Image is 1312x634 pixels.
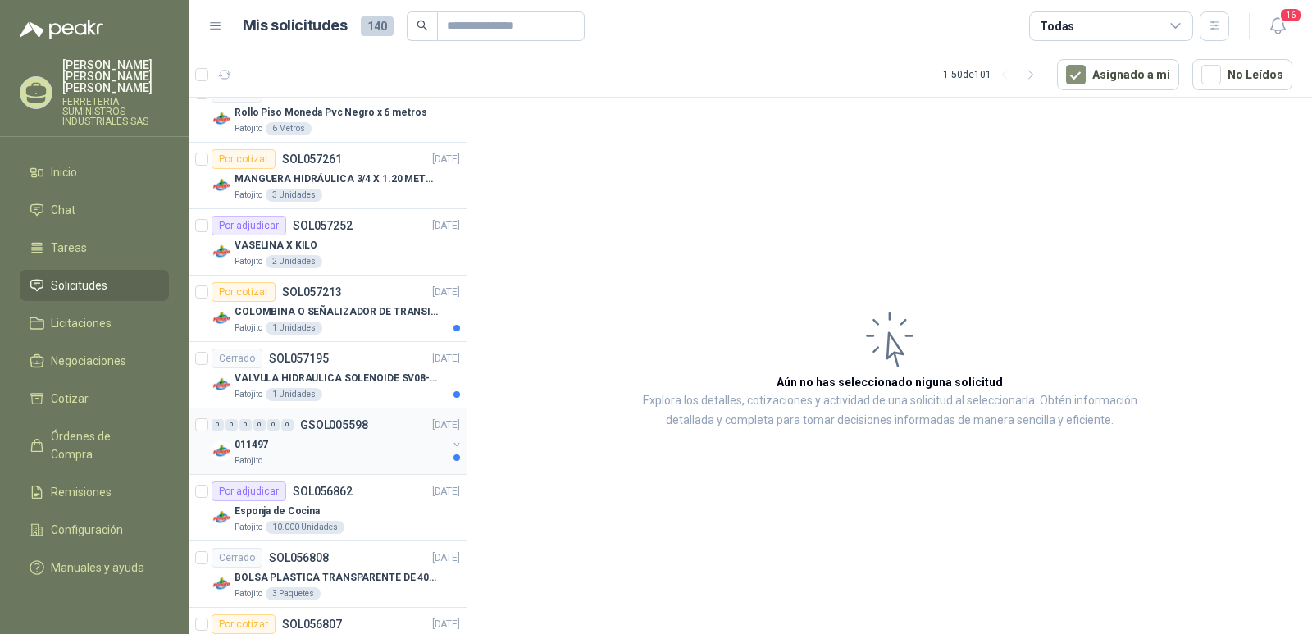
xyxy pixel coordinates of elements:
[432,417,460,433] p: [DATE]
[189,209,467,276] a: Por adjudicarSOL057252[DATE] Company LogoVASELINA X KILOPatojito2 Unidades
[20,20,103,39] img: Logo peakr
[282,618,342,630] p: SOL056807
[239,419,252,431] div: 0
[20,383,169,414] a: Cotizar
[235,122,262,135] p: Patojito
[235,504,320,519] p: Esponja de Cocina
[235,437,268,453] p: 011497
[253,419,266,431] div: 0
[1279,7,1302,23] span: 16
[62,59,169,94] p: [PERSON_NAME] [PERSON_NAME] [PERSON_NAME]
[235,189,262,202] p: Patojito
[20,514,169,545] a: Configuración
[51,276,107,294] span: Solicitudes
[417,20,428,31] span: search
[212,176,231,195] img: Company Logo
[212,282,276,302] div: Por cotizar
[777,373,1003,391] h3: Aún no has seleccionado niguna solicitud
[235,570,439,586] p: BOLSA PLASTICA TRANSPARENTE DE 40*60 CMS
[212,508,231,527] img: Company Logo
[212,375,231,395] img: Company Logo
[51,201,75,219] span: Chat
[432,351,460,367] p: [DATE]
[189,143,467,209] a: Por cotizarSOL057261[DATE] Company LogoMANGUERA HIDRÁULICA 3/4 X 1.20 METROS DE LONGITUD HR-HR-AC...
[51,559,144,577] span: Manuales y ayuda
[20,345,169,376] a: Negociaciones
[269,552,329,563] p: SOL056808
[235,371,439,386] p: VALVULA HIDRAULICA SOLENOIDE SV08-20 REF : SV08-3B-N-24DC-DG NORMALMENTE CERRADA
[269,353,329,364] p: SOL057195
[1263,11,1292,41] button: 16
[20,194,169,226] a: Chat
[20,157,169,188] a: Inicio
[189,342,467,408] a: CerradoSOL057195[DATE] Company LogoVALVULA HIDRAULICA SOLENOIDE SV08-20 REF : SV08-3B-N-24DC-DG N...
[20,421,169,470] a: Órdenes de Compra
[293,220,353,231] p: SOL057252
[20,270,169,301] a: Solicitudes
[189,475,467,541] a: Por adjudicarSOL056862[DATE] Company LogoEsponja de CocinaPatojito10.000 Unidades
[267,419,280,431] div: 0
[212,216,286,235] div: Por adjudicar
[51,239,87,257] span: Tareas
[225,419,238,431] div: 0
[235,587,262,600] p: Patojito
[212,149,276,169] div: Por cotizar
[235,454,262,468] p: Patojito
[189,76,467,143] a: CerradoSOL057882[DATE] Company LogoRollo Piso Moneda Pvc Negro x 6 metrosPatojito6 Metros
[212,481,286,501] div: Por adjudicar
[266,388,322,401] div: 1 Unidades
[1040,17,1074,35] div: Todas
[51,314,112,332] span: Licitaciones
[20,308,169,339] a: Licitaciones
[631,391,1148,431] p: Explora los detalles, cotizaciones y actividad de una solicitud al seleccionarla. Obtén informaci...
[266,587,321,600] div: 3 Paquetes
[266,322,322,335] div: 1 Unidades
[212,242,231,262] img: Company Logo
[212,109,231,129] img: Company Logo
[212,349,262,368] div: Cerrado
[432,484,460,499] p: [DATE]
[300,419,368,431] p: GSOL005598
[51,521,123,539] span: Configuración
[266,255,322,268] div: 2 Unidades
[212,548,262,568] div: Cerrado
[189,276,467,342] a: Por cotizarSOL057213[DATE] Company LogoCOLOMBINA O SEÑALIZADOR DE TRANSITOPatojito1 Unidades
[269,87,329,98] p: SOL057882
[293,486,353,497] p: SOL056862
[51,427,153,463] span: Órdenes de Compra
[51,483,112,501] span: Remisiones
[432,285,460,300] p: [DATE]
[212,308,231,328] img: Company Logo
[235,388,262,401] p: Patojito
[282,153,342,165] p: SOL057261
[266,189,322,202] div: 3 Unidades
[943,62,1044,88] div: 1 - 50 de 101
[51,163,77,181] span: Inicio
[281,419,294,431] div: 0
[51,352,126,370] span: Negociaciones
[212,415,463,468] a: 0 0 0 0 0 0 GSOL005598[DATE] Company Logo011497Patojito
[212,441,231,461] img: Company Logo
[235,322,262,335] p: Patojito
[235,304,439,320] p: COLOMBINA O SEÑALIZADOR DE TRANSITO
[212,614,276,634] div: Por cotizar
[212,574,231,594] img: Company Logo
[266,122,312,135] div: 6 Metros
[282,286,342,298] p: SOL057213
[20,552,169,583] a: Manuales y ayuda
[432,550,460,566] p: [DATE]
[62,97,169,126] p: FERRETERIA SUMINISTROS INDUSTRIALES SAS
[235,171,439,187] p: MANGUERA HIDRÁULICA 3/4 X 1.20 METROS DE LONGITUD HR-HR-ACOPLADA
[1057,59,1179,90] button: Asignado a mi
[235,105,426,121] p: Rollo Piso Moneda Pvc Negro x 6 metros
[235,521,262,534] p: Patojito
[432,218,460,234] p: [DATE]
[266,521,344,534] div: 10.000 Unidades
[432,152,460,167] p: [DATE]
[243,14,348,38] h1: Mis solicitudes
[1192,59,1292,90] button: No Leídos
[235,255,262,268] p: Patojito
[235,238,317,253] p: VASELINA X KILO
[20,232,169,263] a: Tareas
[51,390,89,408] span: Cotizar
